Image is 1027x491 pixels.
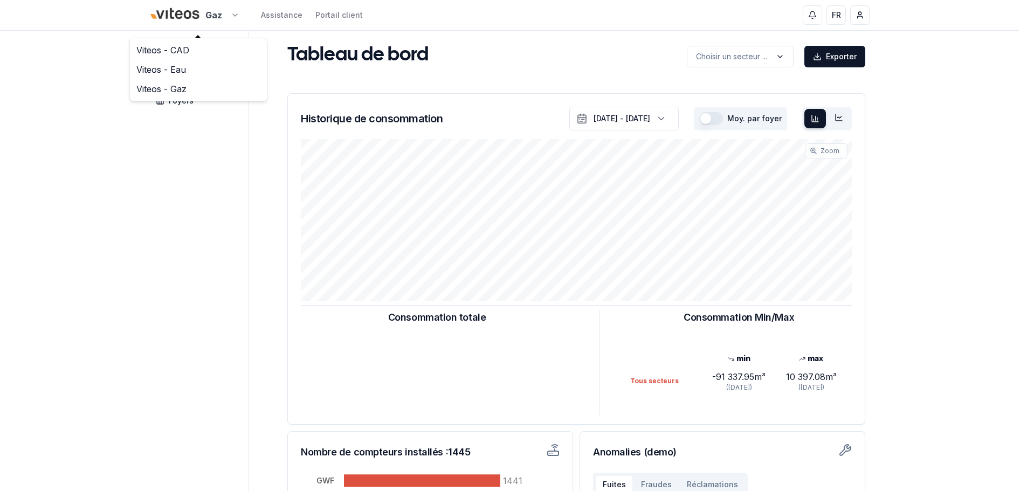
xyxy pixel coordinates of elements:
div: max [775,353,847,364]
div: ([DATE]) [702,383,775,392]
h3: Consommation totale [388,310,486,325]
h3: Consommation Min/Max [684,310,794,325]
a: Viteos - CAD [132,40,265,60]
div: min [702,353,775,364]
div: ([DATE]) [775,383,847,392]
span: Zoom [821,147,839,155]
a: Viteos - Gaz [132,79,265,99]
div: 10 397.08 m³ [775,370,847,383]
a: Viteos - Eau [132,60,265,79]
div: Tous secteurs [630,377,702,385]
div: -91 337.95 m³ [702,370,775,383]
